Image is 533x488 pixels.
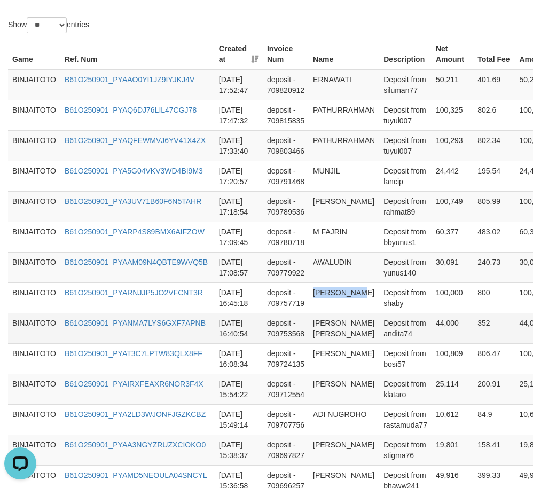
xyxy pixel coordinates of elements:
[8,343,60,374] td: BINJAITOTO
[263,282,309,313] td: deposit - 709757719
[263,252,309,282] td: deposit - 709779922
[473,130,515,161] td: 802.34
[27,17,67,33] select: Showentries
[473,100,515,130] td: 802.6
[8,17,89,33] label: Show entries
[65,227,205,236] a: B61O250901_PYARP4S89BMX6AIFZOW
[473,39,515,69] th: Total Fee
[215,404,263,435] td: [DATE] 15:49:14
[379,191,432,222] td: Deposit from rahmat89
[379,100,432,130] td: Deposit from tuyul007
[65,440,206,449] a: B61O250901_PYAA3NGYZRUZXCIOKO0
[432,161,473,191] td: 24,442
[8,404,60,435] td: BINJAITOTO
[309,252,379,282] td: AWALUDIN
[65,197,201,206] a: B61O250901_PYA3UV71B60F6N5TAHR
[432,130,473,161] td: 100,293
[65,471,207,479] a: B61O250901_PYAMD5NEOULA04SNCYL
[263,374,309,404] td: deposit - 709712554
[215,191,263,222] td: [DATE] 17:18:54
[8,313,60,343] td: BINJAITOTO
[473,69,515,100] td: 401.69
[309,161,379,191] td: MUNJIL
[263,161,309,191] td: deposit - 709791468
[473,282,515,313] td: 800
[215,222,263,252] td: [DATE] 17:09:45
[263,404,309,435] td: deposit - 709707756
[309,282,379,313] td: [PERSON_NAME]
[65,136,206,145] a: B61O250901_PYAQFEWMVJ6YV41X4ZX
[379,343,432,374] td: Deposit from bosi57
[215,374,263,404] td: [DATE] 15:54:22
[379,282,432,313] td: Deposit from shaby
[473,374,515,404] td: 200.91
[65,349,202,358] a: B61O250901_PYAT3C7LPTW83QLX8FF
[432,39,473,69] th: Net Amount
[309,222,379,252] td: M FAJRIN
[473,191,515,222] td: 805.99
[432,374,473,404] td: 25,114
[432,69,473,100] td: 50,211
[8,191,60,222] td: BINJAITOTO
[8,69,60,100] td: BINJAITOTO
[379,222,432,252] td: Deposit from bbyunus1
[65,380,203,388] a: B61O250901_PYAIRXFEAXR6NOR3F4X
[263,39,309,69] th: Invoice Num
[215,282,263,313] td: [DATE] 16:45:18
[473,161,515,191] td: 195.54
[65,410,206,419] a: B61O250901_PYA2LD3WJONFJGZKCBZ
[432,222,473,252] td: 60,377
[8,161,60,191] td: BINJAITOTO
[432,313,473,343] td: 44,000
[309,191,379,222] td: [PERSON_NAME]
[263,222,309,252] td: deposit - 709780718
[432,435,473,465] td: 19,801
[8,282,60,313] td: BINJAITOTO
[215,435,263,465] td: [DATE] 15:38:37
[8,222,60,252] td: BINJAITOTO
[379,374,432,404] td: Deposit from klataro
[379,404,432,435] td: Deposit from rastamuda77
[432,282,473,313] td: 100,000
[4,4,36,36] button: Open LiveChat chat widget
[8,130,60,161] td: BINJAITOTO
[379,39,432,69] th: Description
[8,435,60,465] td: BINJAITOTO
[309,404,379,435] td: ADI NUGROHO
[432,252,473,282] td: 30,091
[473,222,515,252] td: 483.02
[65,319,206,327] a: B61O250901_PYANMA7LYS6GXF7APNB
[215,343,263,374] td: [DATE] 16:08:34
[263,130,309,161] td: deposit - 709803466
[309,130,379,161] td: PATHURRAHMAN
[379,69,432,100] td: Deposit from siluman77
[65,167,203,175] a: B61O250901_PYA5G04VKV3WD4BI9M3
[473,404,515,435] td: 84.9
[8,252,60,282] td: BINJAITOTO
[309,313,379,343] td: [PERSON_NAME] [PERSON_NAME]
[309,374,379,404] td: [PERSON_NAME]
[379,161,432,191] td: Deposit from lancip
[215,252,263,282] td: [DATE] 17:08:57
[215,161,263,191] td: [DATE] 17:20:57
[379,130,432,161] td: Deposit from tuyul007
[432,343,473,374] td: 100,809
[432,404,473,435] td: 10,612
[8,100,60,130] td: BINJAITOTO
[379,435,432,465] td: Deposit from stigma76
[65,106,197,114] a: B61O250901_PYAQ6DJ76LIL47CGJ78
[309,343,379,374] td: [PERSON_NAME]
[473,313,515,343] td: 352
[263,69,309,100] td: deposit - 709820912
[263,435,309,465] td: deposit - 709697827
[379,252,432,282] td: Deposit from yunus140
[309,435,379,465] td: [PERSON_NAME]
[379,313,432,343] td: Deposit from andita74
[432,191,473,222] td: 100,749
[65,75,194,84] a: B61O250901_PYAAO0YI1JZ9IYJKJ4V
[215,100,263,130] td: [DATE] 17:47:32
[8,39,60,69] th: Game
[263,313,309,343] td: deposit - 709753568
[309,69,379,100] td: ERNAWATI
[309,100,379,130] td: PATHURRAHMAN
